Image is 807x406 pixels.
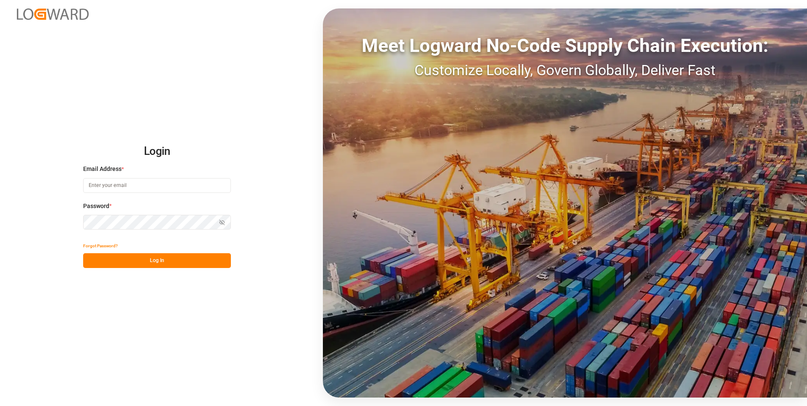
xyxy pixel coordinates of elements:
[323,60,807,81] div: Customize Locally, Govern Globally, Deliver Fast
[83,165,122,173] span: Email Address
[83,202,109,211] span: Password
[83,253,231,268] button: Log In
[83,178,231,193] input: Enter your email
[323,32,807,60] div: Meet Logward No-Code Supply Chain Execution:
[83,238,118,253] button: Forgot Password?
[17,8,89,20] img: Logward_new_orange.png
[83,138,231,165] h2: Login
